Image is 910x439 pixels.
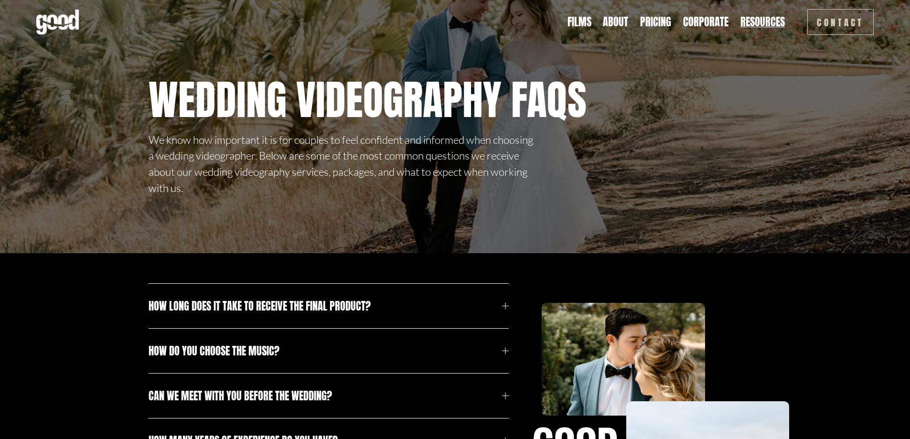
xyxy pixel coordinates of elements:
[149,298,502,314] span: How long does it take to receive the final product?
[603,14,628,29] a: About
[149,132,536,196] p: We know how important it is for couples to feel confident and informed when choosing a wedding vi...
[149,374,508,418] button: Can we meet with you before the wedding?
[149,79,705,120] h1: Wedding Videography FAQs
[149,329,508,373] button: How do you choose the music?
[567,14,591,29] a: Films
[740,16,785,29] span: Resources
[149,388,502,404] span: Can we meet with you before the wedding?
[36,10,79,34] img: Good Feeling Films
[640,14,671,29] a: Pricing
[149,343,502,359] span: How do you choose the music?
[740,14,785,29] a: folder dropdown
[683,14,728,29] a: Corporate
[807,9,874,35] a: Contact
[149,284,508,328] button: How long does it take to receive the final product?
